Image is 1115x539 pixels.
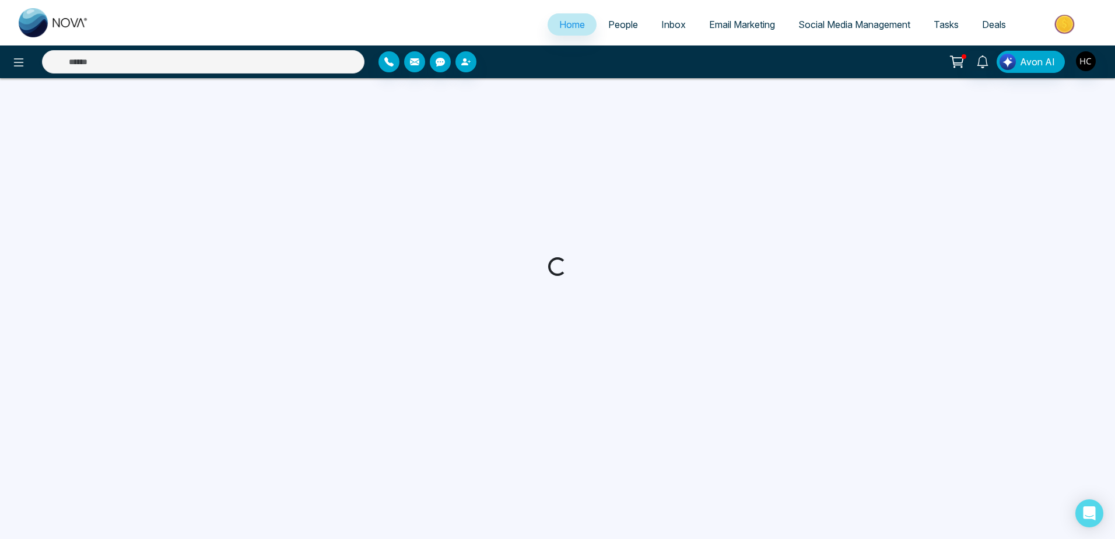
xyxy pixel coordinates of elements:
span: Social Media Management [798,19,910,30]
div: Open Intercom Messenger [1075,499,1103,527]
a: Deals [970,13,1018,36]
span: Deals [982,19,1006,30]
img: Lead Flow [1000,54,1016,70]
span: Tasks [934,19,959,30]
a: Tasks [922,13,970,36]
a: Home [548,13,597,36]
img: User Avatar [1076,51,1096,71]
a: Email Marketing [697,13,787,36]
a: People [597,13,650,36]
span: Avon AI [1020,55,1055,69]
span: People [608,19,638,30]
img: Market-place.gif [1023,11,1108,37]
span: Home [559,19,585,30]
img: Nova CRM Logo [19,8,89,37]
a: Inbox [650,13,697,36]
span: Inbox [661,19,686,30]
a: Social Media Management [787,13,922,36]
button: Avon AI [997,51,1065,73]
span: Email Marketing [709,19,775,30]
